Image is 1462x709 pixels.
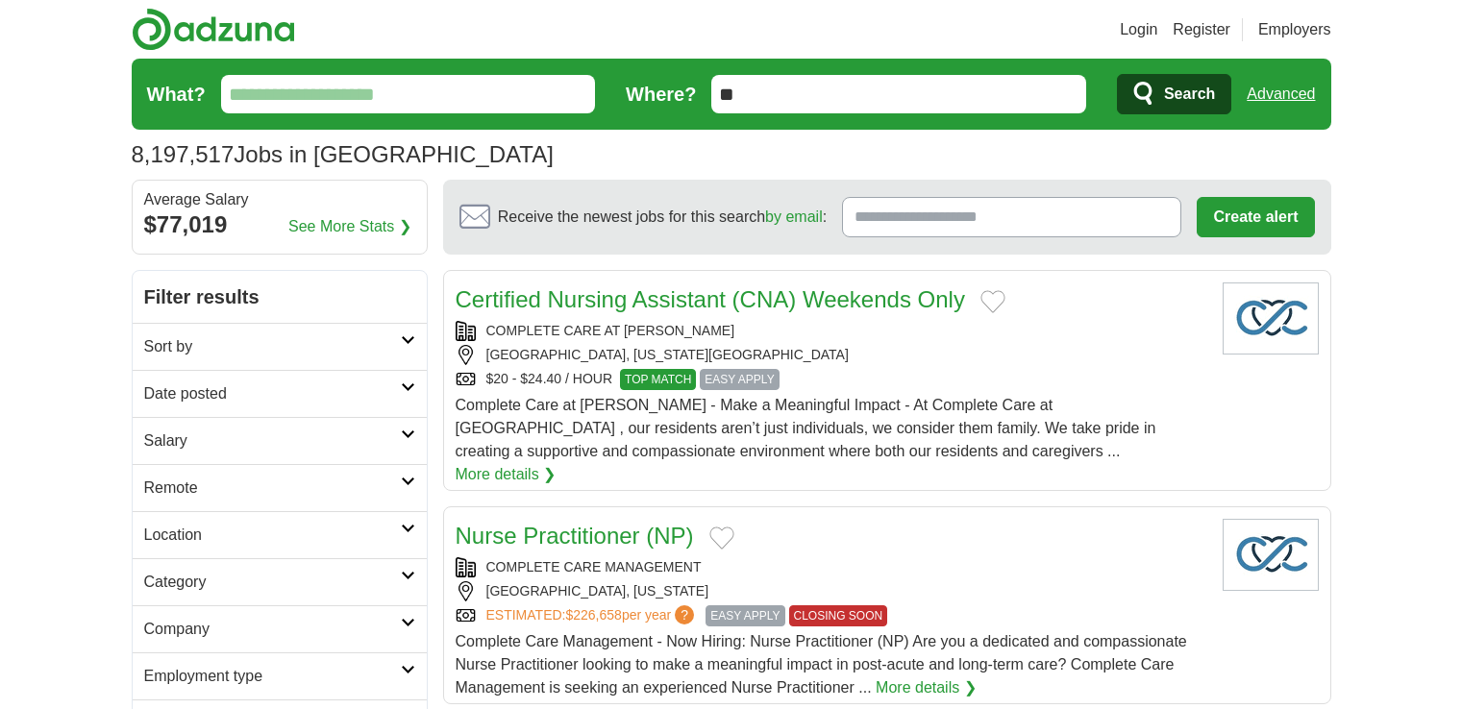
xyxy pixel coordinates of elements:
a: Location [133,511,427,558]
h1: Jobs in [GEOGRAPHIC_DATA] [132,141,554,167]
span: Complete Care Management - Now Hiring: Nurse Practitioner (NP) Are you a dedicated and compassion... [456,633,1187,696]
h2: Sort by [144,335,401,358]
a: Salary [133,417,427,464]
a: Register [1173,18,1230,41]
label: What? [147,80,206,109]
label: Where? [626,80,696,109]
img: Company logo [1223,519,1319,591]
a: Remote [133,464,427,511]
button: Add to favorite jobs [709,526,734,550]
h2: Filter results [133,271,427,323]
div: Average Salary [144,192,415,208]
a: by email [765,208,823,225]
h2: Employment type [144,665,401,688]
a: Date posted [133,370,427,417]
a: More details ❯ [456,463,557,486]
span: EASY APPLY [706,605,784,626]
button: Add to favorite jobs [980,290,1005,313]
h2: Remote [144,477,401,500]
button: Create alert [1197,197,1314,237]
a: Login [1120,18,1157,41]
h2: Location [144,524,401,547]
a: Employers [1258,18,1331,41]
div: COMPLETE CARE MANAGEMENT [456,557,1207,577]
a: Certified Nursing Assistant (CNA) Weekends Only [456,286,965,312]
a: Company [133,605,427,652]
span: Complete Care at [PERSON_NAME] - Make a Meaningful Impact - At Complete Care at [GEOGRAPHIC_DATA]... [456,397,1156,459]
a: Category [133,558,427,605]
span: Search [1164,75,1215,113]
h2: Category [144,571,401,594]
span: ? [675,605,694,624]
a: Employment type [133,652,427,699]
div: $77,019 [144,208,415,242]
button: Search [1117,74,1231,114]
div: $20 - $24.40 / HOUR [456,369,1207,390]
a: See More Stats ❯ [288,215,411,238]
div: COMPLETE CARE AT [PERSON_NAME] [456,321,1207,341]
a: Nurse Practitioner (NP) [456,523,694,549]
span: TOP MATCH [620,369,696,390]
h2: Company [144,618,401,641]
span: 8,197,517 [132,137,235,172]
h2: Date posted [144,382,401,405]
div: [GEOGRAPHIC_DATA], [US_STATE][GEOGRAPHIC_DATA] [456,345,1207,365]
a: Advanced [1247,75,1315,113]
div: [GEOGRAPHIC_DATA], [US_STATE] [456,581,1207,601]
a: More details ❯ [876,676,977,699]
span: EASY APPLY [700,369,779,390]
span: Receive the newest jobs for this search : [498,206,827,229]
span: CLOSING SOON [789,605,888,626]
a: Sort by [133,323,427,370]
a: ESTIMATED:$226,658per year? [486,605,699,626]
img: Company logo [1223,282,1319,354]
span: $226,658 [565,607,621,623]
img: Adzuna logo [132,8,295,51]
h2: Salary [144,429,401,452]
